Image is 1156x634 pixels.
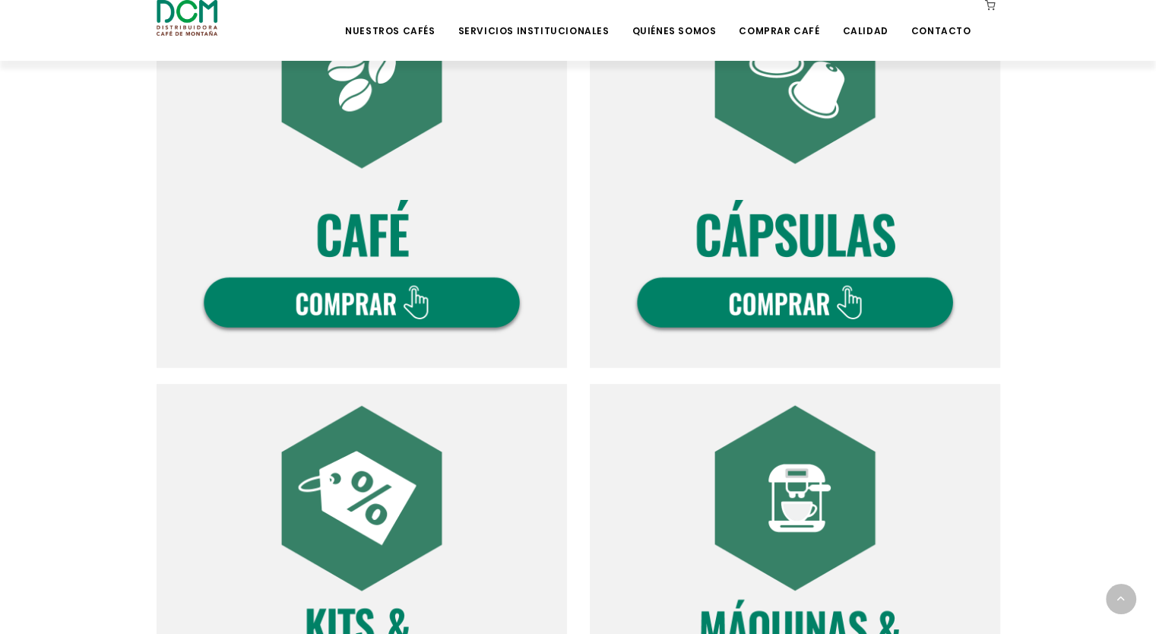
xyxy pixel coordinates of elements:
[448,2,618,37] a: Servicios Institucionales
[902,2,980,37] a: Contacto
[336,2,444,37] a: Nuestros Cafés
[622,2,725,37] a: Quiénes Somos
[730,2,828,37] a: Comprar Café
[833,2,897,37] a: Calidad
